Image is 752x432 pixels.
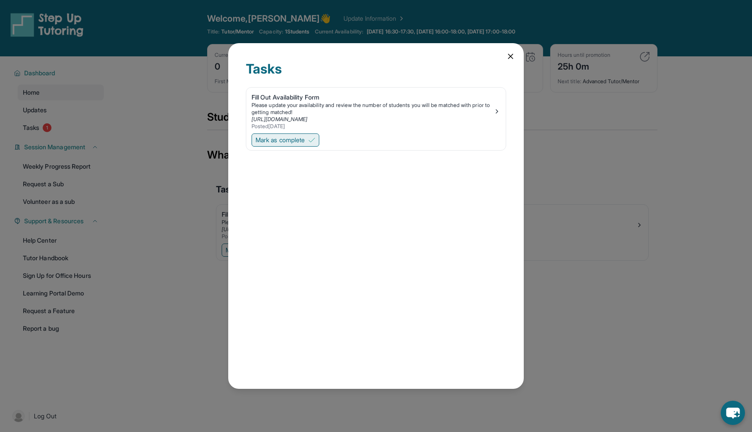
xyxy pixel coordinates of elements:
span: Mark as complete [256,136,305,144]
div: Posted [DATE] [252,123,493,130]
button: Mark as complete [252,133,319,147]
div: Please update your availability and review the number of students you will be matched with prior ... [252,102,493,116]
img: Mark as complete [308,137,315,144]
button: chat-button [721,401,745,425]
div: Fill Out Availability Form [252,93,493,102]
div: Tasks [246,61,506,87]
a: [URL][DOMAIN_NAME] [252,116,307,122]
a: Fill Out Availability FormPlease update your availability and review the number of students you w... [246,88,506,132]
